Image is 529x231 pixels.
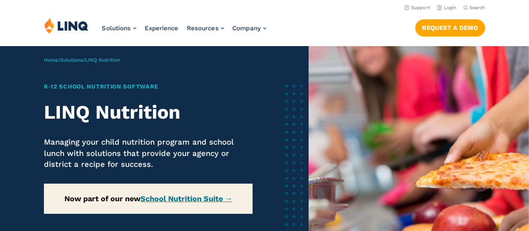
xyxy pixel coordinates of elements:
nav: Button Navigation [415,18,485,36]
span: / / [44,57,120,63]
span: Search [470,5,485,10]
a: Solutions [102,24,136,32]
p: Managing your child nutrition program and school lunch with solutions that provide your agency or... [44,137,252,170]
strong: LINQ Nutrition [44,101,180,123]
a: Company [233,24,266,32]
a: Login [437,5,457,10]
nav: Primary Navigation [102,18,266,45]
a: Solutions [60,57,83,63]
a: Request a Demo [415,19,485,36]
span: LINQ Nutrition [85,57,120,63]
span: Resources [187,24,219,32]
h1: K‑12 School Nutrition Software [44,82,252,91]
img: LINQ | K‑12 Software [44,18,89,34]
a: Home [44,57,58,63]
strong: Now part of our new [64,194,233,203]
span: Company [233,24,261,32]
a: Experience [145,24,179,32]
a: School Nutrition Suite → [141,194,233,203]
a: Resources [187,24,224,32]
a: Support [404,5,430,10]
span: Solutions [102,24,131,32]
button: Open Search Bar [463,5,485,11]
